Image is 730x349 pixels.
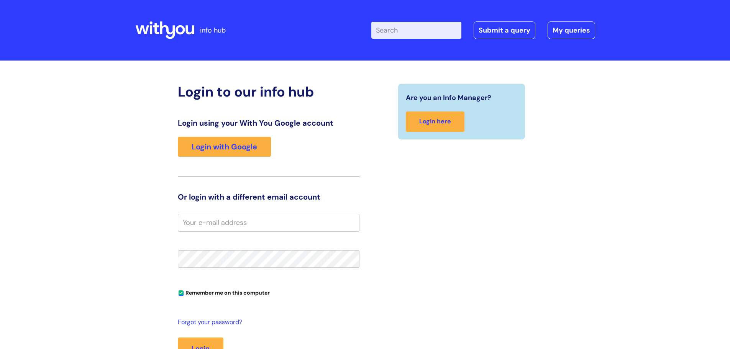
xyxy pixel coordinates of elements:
div: You can uncheck this option if you're logging in from a shared device [178,286,359,298]
input: Search [371,22,461,39]
a: Login with Google [178,137,271,157]
label: Remember me on this computer [178,288,270,296]
p: info hub [200,24,226,36]
input: Remember me on this computer [179,291,184,296]
h3: Login using your With You Google account [178,118,359,128]
a: Submit a query [474,21,535,39]
a: My queries [548,21,595,39]
h2: Login to our info hub [178,84,359,100]
input: Your e-mail address [178,214,359,231]
h3: Or login with a different email account [178,192,359,202]
a: Login here [406,111,464,132]
span: Are you an Info Manager? [406,92,491,104]
a: Forgot your password? [178,317,356,328]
